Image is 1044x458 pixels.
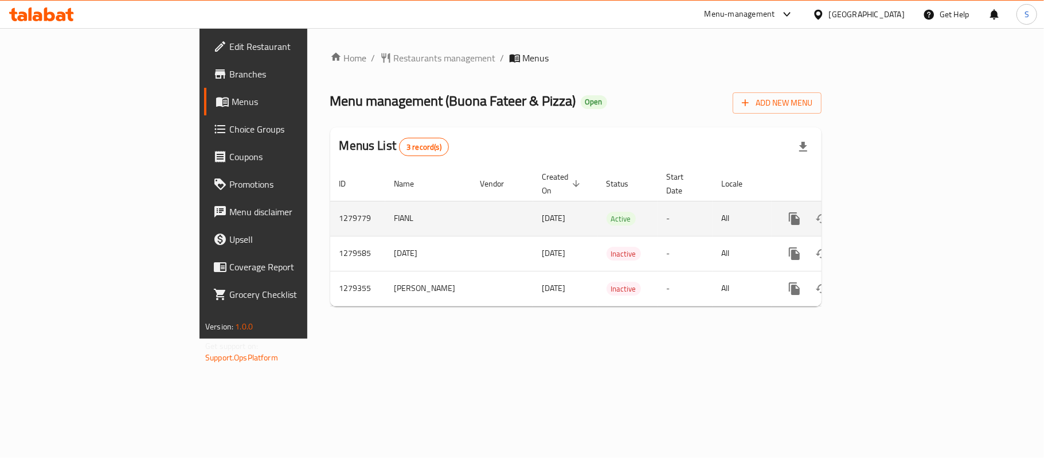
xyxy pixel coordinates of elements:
[204,115,374,143] a: Choice Groups
[385,236,471,271] td: [DATE]
[713,271,772,306] td: All
[781,240,808,267] button: more
[399,138,449,156] div: Total records count
[713,201,772,236] td: All
[501,51,505,65] li: /
[229,122,365,136] span: Choice Groups
[204,281,374,308] a: Grocery Checklist
[781,275,808,302] button: more
[658,271,713,306] td: -
[204,253,374,281] a: Coverage Report
[205,339,258,354] span: Get support on:
[204,143,374,170] a: Coupons
[607,247,641,261] span: Inactive
[205,319,233,334] span: Version:
[229,150,365,164] span: Coupons
[330,88,576,114] span: Menu management ( Buona Fateer & Pizza )
[542,211,566,226] span: [DATE]
[1025,8,1029,21] span: S
[581,95,607,109] div: Open
[542,246,566,261] span: [DATE]
[204,33,374,60] a: Edit Restaurant
[607,177,644,191] span: Status
[658,201,713,236] td: -
[705,7,775,21] div: Menu-management
[204,226,374,253] a: Upsell
[808,240,836,267] button: Change Status
[229,177,365,191] span: Promotions
[229,40,365,53] span: Edit Restaurant
[380,51,496,65] a: Restaurants management
[829,8,905,21] div: [GEOGRAPHIC_DATA]
[229,205,365,219] span: Menu disclaimer
[229,67,365,81] span: Branches
[400,142,448,153] span: 3 record(s)
[781,205,808,232] button: more
[733,92,822,114] button: Add New Menu
[229,288,365,301] span: Grocery Checklist
[713,236,772,271] td: All
[789,133,817,161] div: Export file
[667,170,699,197] span: Start Date
[772,166,900,201] th: Actions
[339,137,449,156] h2: Menus List
[385,271,471,306] td: [PERSON_NAME]
[235,319,253,334] span: 1.0.0
[658,236,713,271] td: -
[339,177,361,191] span: ID
[385,201,471,236] td: FIANL
[722,177,758,191] span: Locale
[204,198,374,226] a: Menu disclaimer
[542,170,584,197] span: Created On
[330,166,900,306] table: enhanced table
[330,51,822,65] nav: breadcrumb
[581,97,607,107] span: Open
[394,51,496,65] span: Restaurants management
[808,275,836,302] button: Change Status
[394,177,429,191] span: Name
[232,95,365,108] span: Menus
[480,177,519,191] span: Vendor
[523,51,549,65] span: Menus
[205,350,278,365] a: Support.OpsPlatform
[607,282,641,296] span: Inactive
[204,170,374,198] a: Promotions
[229,260,365,274] span: Coverage Report
[542,281,566,296] span: [DATE]
[204,88,374,115] a: Menus
[204,60,374,88] a: Branches
[607,212,636,226] span: Active
[742,96,812,110] span: Add New Menu
[229,232,365,246] span: Upsell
